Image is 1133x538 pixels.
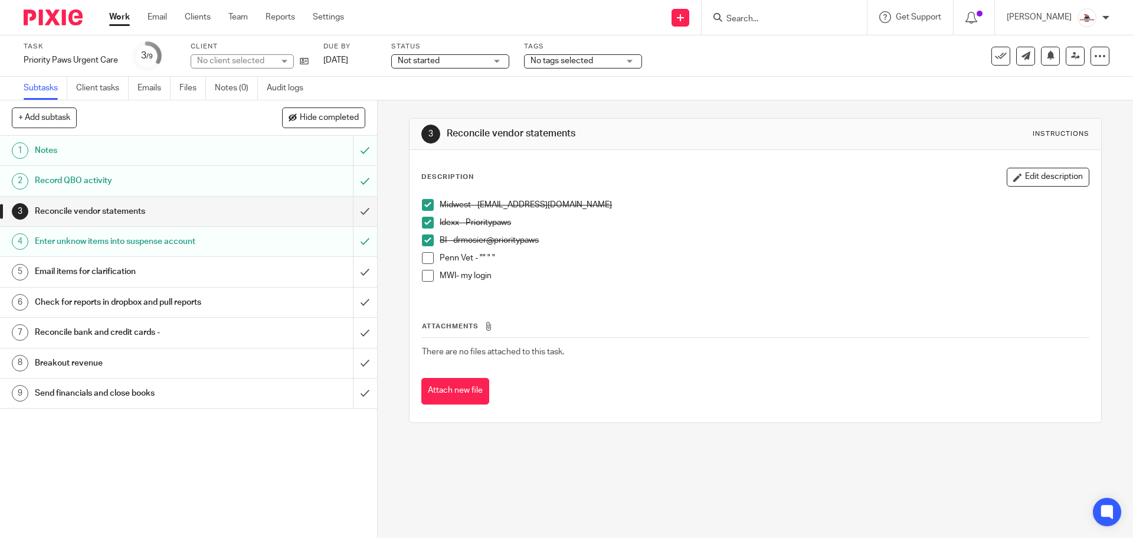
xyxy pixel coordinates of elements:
small: /9 [146,53,153,60]
label: Due by [323,42,376,51]
p: Penn Vet - "" " " [440,252,1088,264]
a: Email [148,11,167,23]
h1: Breakout revenue [35,354,239,372]
a: Settings [313,11,344,23]
div: 9 [12,385,28,402]
label: Tags [524,42,642,51]
div: 3 [141,49,153,63]
label: Status [391,42,509,51]
a: Files [179,77,206,100]
a: Notes (0) [215,77,258,100]
h1: Enter unknow items into suspense account [35,233,239,250]
label: Task [24,42,118,51]
span: [DATE] [323,56,348,64]
button: + Add subtask [12,107,77,128]
p: Midwest - [EMAIL_ADDRESS][DOMAIN_NAME] [440,199,1088,211]
h1: Notes [35,142,239,159]
button: Attach new file [421,378,489,405]
h1: Send financials and close books [35,384,239,402]
p: BI - drmosier@prioritypaws [440,234,1088,246]
h1: Check for reports in dropbox and pull reports [35,294,239,311]
span: Attachments [422,323,479,330]
h1: Reconcile vendor statements [447,128,781,140]
span: Not started [398,57,440,65]
a: Team [228,11,248,23]
a: Audit logs [267,77,312,100]
span: Hide completed [300,113,359,123]
div: Instructions [1033,129,1089,139]
button: Hide completed [282,107,365,128]
h1: Record QBO activity [35,172,239,190]
input: Search [725,14,831,25]
h1: Reconcile vendor statements [35,203,239,220]
div: 7 [12,324,28,341]
a: Client tasks [76,77,129,100]
a: Clients [185,11,211,23]
div: 4 [12,233,28,250]
a: Reports [266,11,295,23]
h1: Reconcile bank and credit cards - [35,324,239,341]
span: Get Support [896,13,941,21]
div: 5 [12,264,28,281]
div: No client selected [197,55,274,67]
a: Subtasks [24,77,67,100]
div: 6 [12,294,28,311]
span: There are no files attached to this task. [422,348,564,356]
p: MWI- my login [440,270,1088,282]
div: 3 [12,203,28,220]
span: No tags selected [531,57,593,65]
p: [PERSON_NAME] [1007,11,1072,23]
div: 8 [12,355,28,371]
p: Description [421,172,474,182]
button: Edit description [1007,168,1089,187]
label: Client [191,42,309,51]
div: 3 [421,125,440,144]
div: 1 [12,142,28,159]
a: Work [109,11,130,23]
h1: Email items for clarification [35,263,239,281]
a: Emails [137,77,171,100]
img: EtsyProfilePhoto.jpg [1078,8,1096,27]
img: Pixie [24,9,83,25]
div: Priority Paws Urgent Care [24,54,118,66]
p: Idexx - Prioritypaws [440,217,1088,229]
div: 2 [12,173,28,190]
